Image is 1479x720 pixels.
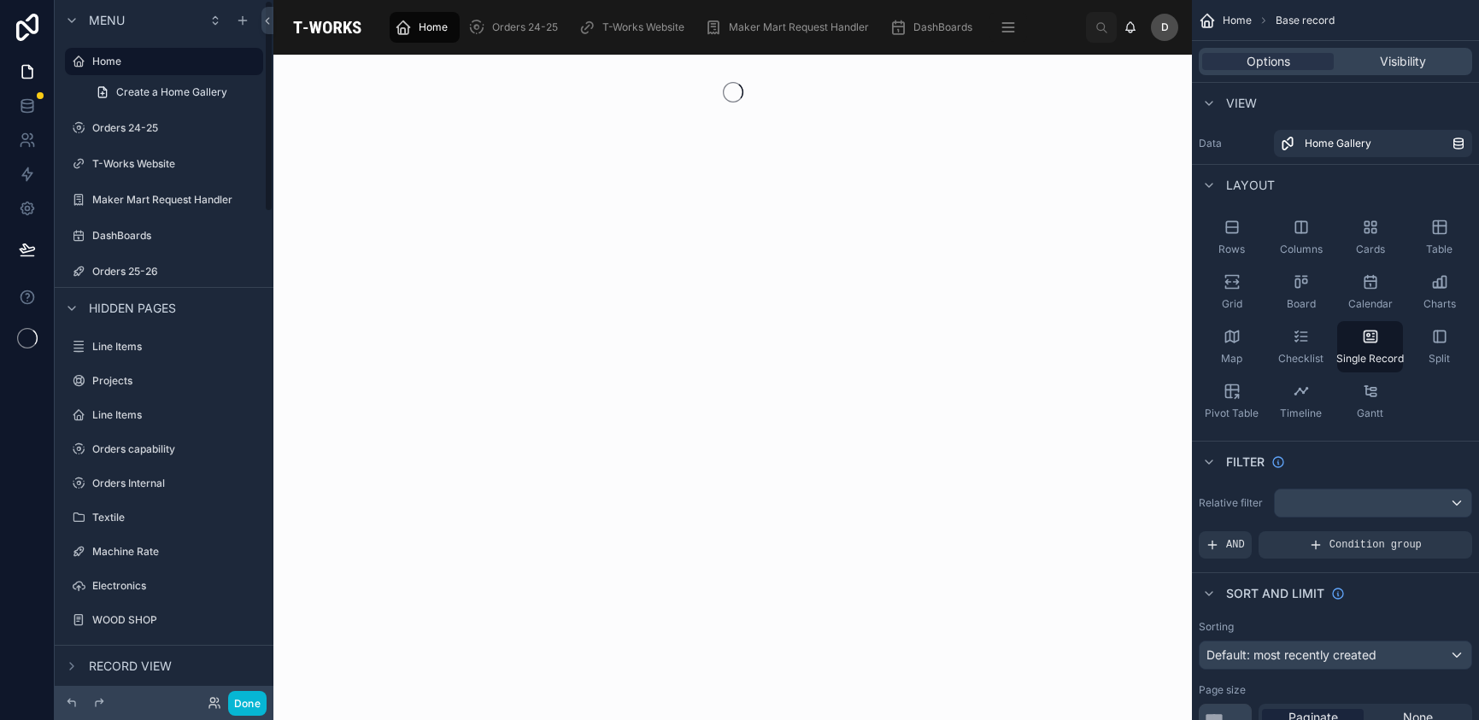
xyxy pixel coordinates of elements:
[92,193,260,207] label: Maker Mart Request Handler
[65,572,263,600] a: Electronics
[1199,641,1472,670] button: Default: most recently created
[1406,266,1472,318] button: Charts
[1305,137,1371,150] span: Home Gallery
[419,20,448,34] span: Home
[700,12,881,43] a: Maker Mart Request Handler
[1199,376,1265,427] button: Pivot Table
[1337,376,1403,427] button: Gantt
[1199,266,1265,318] button: Grid
[913,20,972,34] span: DashBoards
[65,114,263,142] a: Orders 24-25
[1268,212,1334,263] button: Columns
[1348,297,1393,311] span: Calendar
[1274,130,1472,157] a: Home Gallery
[89,658,172,675] span: Record view
[1205,407,1259,420] span: Pivot Table
[92,265,260,278] label: Orders 25-26
[1268,266,1334,318] button: Board
[1206,647,1376,662] span: Default: most recently created
[65,606,263,634] a: WOOD SHOP
[65,538,263,565] a: Machine Rate
[65,504,263,531] a: Textile
[92,613,260,627] label: WOOD SHOP
[1356,243,1385,256] span: Cards
[884,12,984,43] a: DashBoards
[92,477,260,490] label: Orders Internal
[287,14,367,41] img: App logo
[1226,95,1257,112] span: View
[92,374,260,388] label: Projects
[1247,53,1290,70] span: Options
[1406,212,1472,263] button: Table
[1223,14,1252,27] span: Home
[92,545,260,559] label: Machine Rate
[85,79,263,106] a: Create a Home Gallery
[1337,212,1403,263] button: Cards
[1357,407,1383,420] span: Gantt
[492,20,558,34] span: Orders 24-25
[1426,243,1453,256] span: Table
[1278,352,1323,366] span: Checklist
[92,229,260,243] label: DashBoards
[1161,20,1169,34] span: D
[1199,321,1265,372] button: Map
[1429,352,1450,366] span: Split
[1221,352,1242,366] span: Map
[65,258,263,285] a: Orders 25-26
[1199,137,1267,150] label: Data
[1423,297,1456,311] span: Charts
[729,20,869,34] span: Maker Mart Request Handler
[65,470,263,497] a: Orders Internal
[1380,53,1426,70] span: Visibility
[65,436,263,463] a: Orders capability
[92,340,260,354] label: Line Items
[116,85,227,99] span: Create a Home Gallery
[1199,212,1265,263] button: Rows
[65,641,263,668] a: Rate Card
[92,157,260,171] label: T-Works Website
[1406,321,1472,372] button: Split
[1268,321,1334,372] button: Checklist
[1329,538,1422,552] span: Condition group
[65,186,263,214] a: Maker Mart Request Handler
[463,12,570,43] a: Orders 24-25
[1222,297,1242,311] span: Grid
[65,222,263,249] a: DashBoards
[65,367,263,395] a: Projects
[89,12,125,29] span: Menu
[602,20,684,34] span: T-Works Website
[92,511,260,524] label: Textile
[1226,454,1265,471] span: Filter
[92,408,260,422] label: Line Items
[1280,407,1322,420] span: Timeline
[1226,585,1324,602] span: Sort And Limit
[92,121,260,135] label: Orders 24-25
[1199,683,1246,697] label: Page size
[1287,297,1316,311] span: Board
[65,48,263,75] a: Home
[65,401,263,429] a: Line Items
[92,442,260,456] label: Orders capability
[92,55,253,68] label: Home
[390,12,460,43] a: Home
[1280,243,1323,256] span: Columns
[1226,177,1275,194] span: Layout
[1268,376,1334,427] button: Timeline
[1218,243,1245,256] span: Rows
[228,691,267,716] button: Done
[1337,321,1403,372] button: Single Record
[65,333,263,360] a: Line Items
[1276,14,1335,27] span: Base record
[89,300,176,317] span: Hidden pages
[1226,538,1245,552] span: AND
[1336,352,1404,366] span: Single Record
[381,9,1086,46] div: scrollable content
[1199,496,1267,510] label: Relative filter
[92,579,260,593] label: Electronics
[1199,620,1234,634] label: Sorting
[1337,266,1403,318] button: Calendar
